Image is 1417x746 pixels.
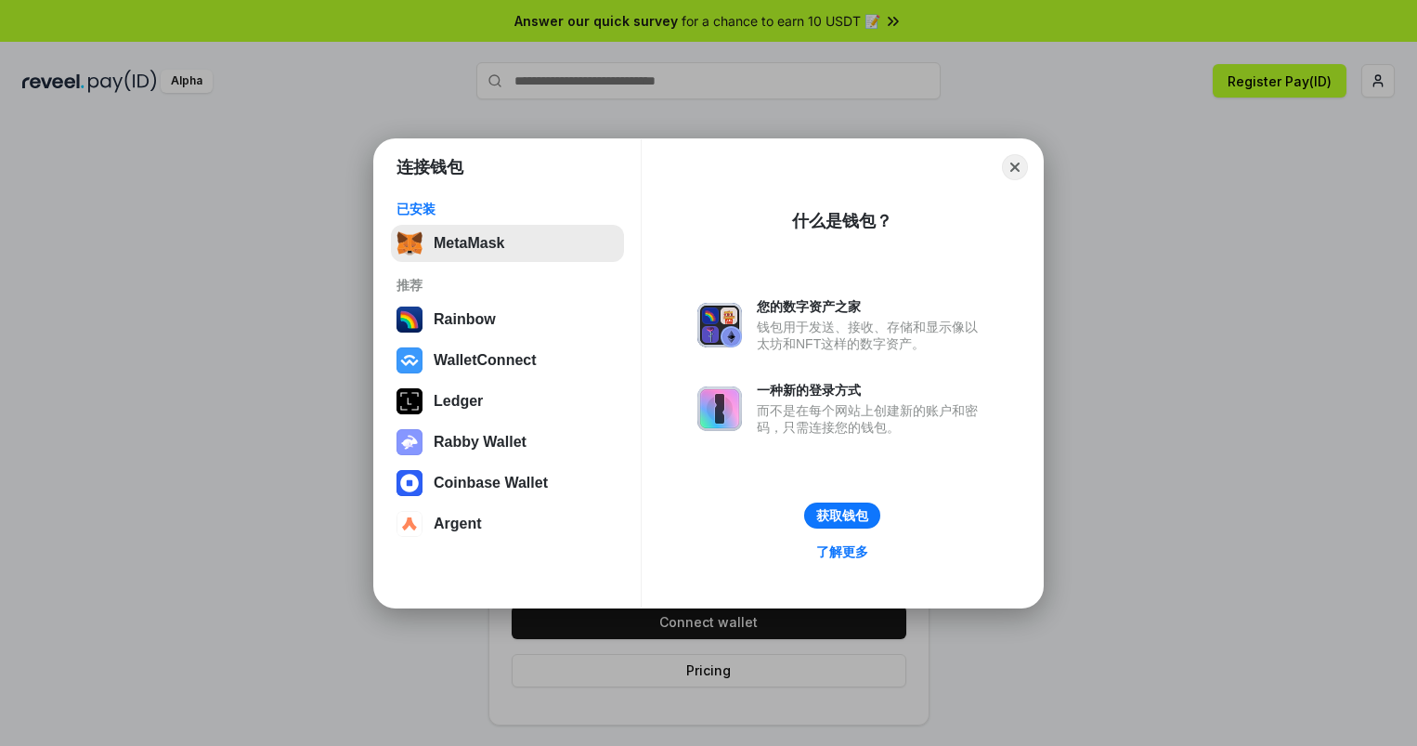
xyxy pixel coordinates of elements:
img: svg+xml,%3Csvg%20xmlns%3D%22http%3A%2F%2Fwww.w3.org%2F2000%2Fsvg%22%20fill%3D%22none%22%20viewBox... [396,429,422,455]
button: Ledger [391,383,624,420]
div: 获取钱包 [816,507,868,524]
img: svg+xml,%3Csvg%20xmlns%3D%22http%3A%2F%2Fwww.w3.org%2F2000%2Fsvg%22%20width%3D%2228%22%20height%3... [396,388,422,414]
div: WalletConnect [434,352,537,369]
div: 推荐 [396,277,618,294]
div: Rainbow [434,311,496,328]
img: svg+xml,%3Csvg%20width%3D%2228%22%20height%3D%2228%22%20viewBox%3D%220%200%2028%2028%22%20fill%3D... [396,470,422,496]
div: 了解更多 [816,543,868,560]
button: MetaMask [391,225,624,262]
button: Close [1002,154,1028,180]
div: Coinbase Wallet [434,475,548,491]
img: svg+xml,%3Csvg%20width%3D%2228%22%20height%3D%2228%22%20viewBox%3D%220%200%2028%2028%22%20fill%3D... [396,347,422,373]
a: 了解更多 [805,540,879,564]
img: svg+xml,%3Csvg%20xmlns%3D%22http%3A%2F%2Fwww.w3.org%2F2000%2Fsvg%22%20fill%3D%22none%22%20viewBox... [697,386,742,431]
button: 获取钱包 [804,503,880,529]
div: 而不是在每个网站上创建新的账户和密码，只需连接您的钱包。 [757,402,987,436]
img: svg+xml,%3Csvg%20xmlns%3D%22http%3A%2F%2Fwww.w3.org%2F2000%2Fsvg%22%20fill%3D%22none%22%20viewBox... [697,303,742,347]
button: Argent [391,505,624,543]
div: Rabby Wallet [434,434,526,451]
button: Rabby Wallet [391,424,624,461]
div: MetaMask [434,235,504,252]
img: svg+xml,%3Csvg%20width%3D%22120%22%20height%3D%22120%22%20viewBox%3D%220%200%20120%20120%22%20fil... [396,307,422,333]
img: svg+xml,%3Csvg%20width%3D%2228%22%20height%3D%2228%22%20viewBox%3D%220%200%2028%2028%22%20fill%3D... [396,511,422,537]
button: Rainbow [391,301,624,338]
img: svg+xml,%3Csvg%20fill%3D%22none%22%20height%3D%2233%22%20viewBox%3D%220%200%2035%2033%22%20width%... [396,230,422,256]
div: 钱包用于发送、接收、存储和显示像以太坊和NFT这样的数字资产。 [757,319,987,352]
button: WalletConnect [391,342,624,379]
div: 您的数字资产之家 [757,298,987,315]
div: 一种新的登录方式 [757,382,987,399]
div: Ledger [434,393,483,410]
div: Argent [434,516,482,532]
div: 什么是钱包？ [792,210,892,232]
div: 已安装 [396,201,618,217]
h1: 连接钱包 [396,156,463,178]
button: Coinbase Wallet [391,465,624,502]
